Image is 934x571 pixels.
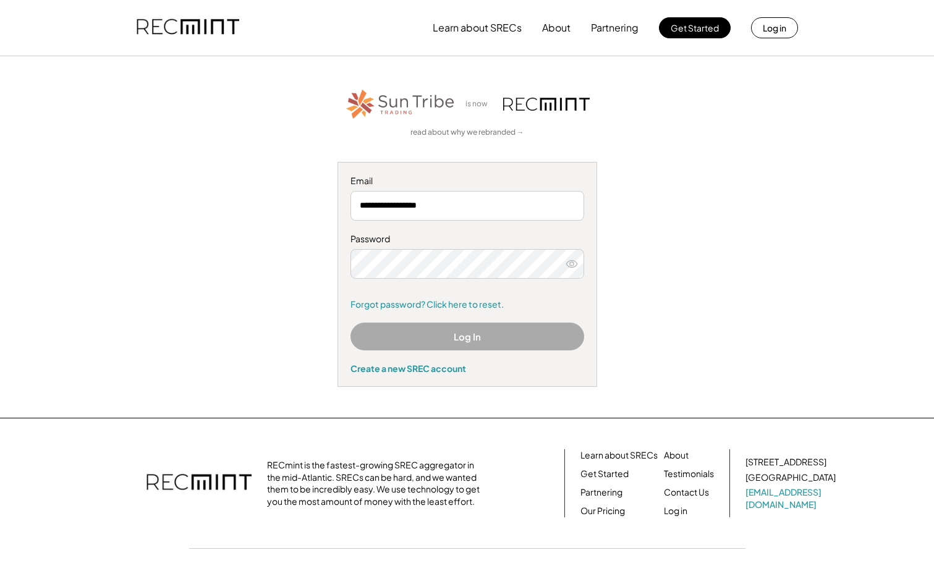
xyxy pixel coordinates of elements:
[580,468,629,480] a: Get Started
[350,323,584,350] button: Log In
[664,449,689,462] a: About
[745,456,826,468] div: [STREET_ADDRESS]
[664,468,714,480] a: Testimonials
[751,17,798,38] button: Log in
[462,99,497,109] div: is now
[580,449,658,462] a: Learn about SRECs
[542,15,571,40] button: About
[745,472,836,484] div: [GEOGRAPHIC_DATA]
[350,363,584,374] div: Create a new SREC account
[659,17,731,38] button: Get Started
[580,505,625,517] a: Our Pricing
[350,298,584,311] a: Forgot password? Click here to reset.
[503,98,590,111] img: recmint-logotype%403x.png
[664,505,687,517] a: Log in
[745,486,838,510] a: [EMAIL_ADDRESS][DOMAIN_NAME]
[580,486,622,499] a: Partnering
[410,127,524,138] a: read about why we rebranded →
[345,87,456,121] img: STT_Horizontal_Logo%2B-%2BColor.png
[350,175,584,187] div: Email
[146,462,252,505] img: recmint-logotype%403x.png
[664,486,709,499] a: Contact Us
[350,233,584,245] div: Password
[267,459,486,507] div: RECmint is the fastest-growing SREC aggregator in the mid-Atlantic. SRECs can be hard, and we wan...
[591,15,639,40] button: Partnering
[433,15,522,40] button: Learn about SRECs
[137,7,239,49] img: recmint-logotype%403x.png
